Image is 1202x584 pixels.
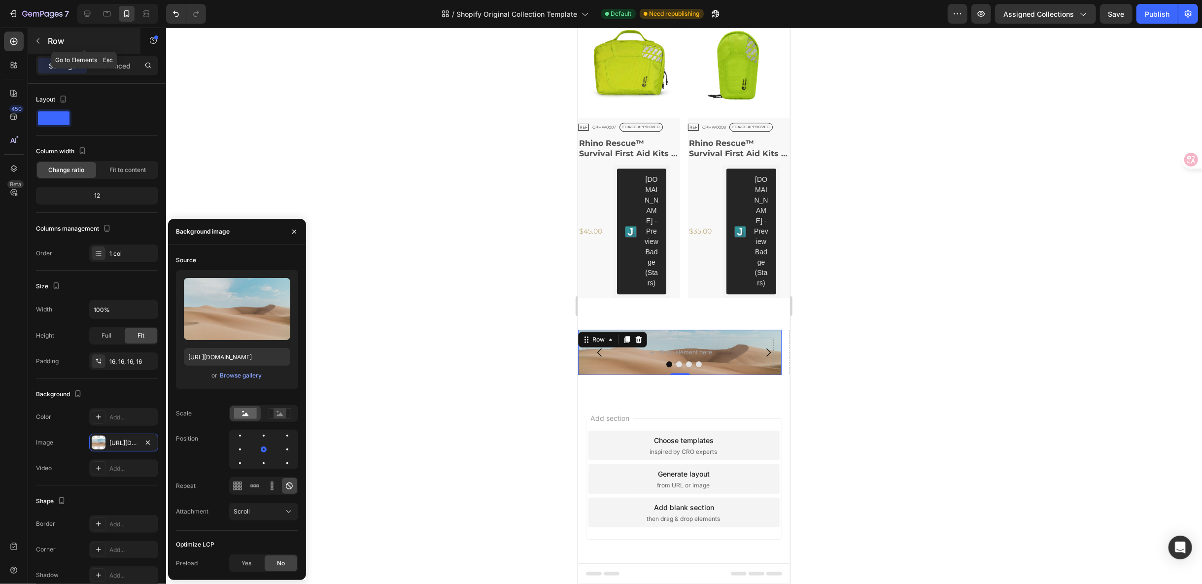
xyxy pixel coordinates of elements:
div: 12 [38,189,156,203]
span: or [211,370,217,381]
div: [URL][DOMAIN_NAME] [109,439,138,447]
p: FDA/CE APPROVED [154,97,192,103]
div: Publish [1145,9,1169,19]
span: inspired by CRO experts [71,420,139,429]
div: Drop element here [82,321,134,329]
div: Padding [36,357,59,366]
p: Settings [49,61,76,71]
span: Yes [241,559,251,568]
button: Dot [88,334,94,340]
div: Border [36,519,55,528]
div: Width [36,305,52,314]
button: Dot [118,334,124,340]
span: Full [102,331,111,340]
div: Shadow [36,571,59,580]
div: Add blank section [76,475,136,485]
div: Optimize LCP [176,540,214,549]
button: Scroll [229,503,298,520]
p: Advanced [97,61,131,71]
div: 16, 16, 16, 16 [109,357,156,366]
button: Assigned Collections [995,4,1096,24]
div: Size [36,280,62,293]
div: 450 [9,105,24,113]
div: Add... [109,413,156,422]
button: Dot [98,334,104,340]
div: Add... [109,464,156,473]
div: Scale [176,409,192,418]
button: Browse gallery [219,371,262,380]
div: Height [36,331,54,340]
span: then drag & drop elements [69,487,142,496]
div: Image [36,438,53,447]
div: 1 col [109,249,156,258]
span: No [277,559,285,568]
button: 7 [4,4,73,24]
button: Save [1100,4,1133,24]
div: Beta [7,180,24,188]
span: Add section [8,385,55,396]
p: 7 [65,8,69,20]
span: Fit to content [109,166,146,174]
span: Save [1108,10,1125,18]
button: Carousel Next Arrow [176,311,204,339]
div: Generate layout [80,441,132,451]
div: Background image [176,227,230,236]
h2: CPHW0008 [123,96,149,103]
div: Color [36,412,51,421]
div: Columns management [36,222,113,236]
img: Judgeme.png [156,198,168,210]
iframe: Design area [578,28,790,584]
div: Attachment [176,507,208,516]
div: Add... [109,520,156,529]
span: from URL or image [79,453,132,462]
h2: Rhino Rescue™ Survival First Aid Kits & Supplies Outdoor Hiking First Aid Kit A Version Fluoresce... [110,110,212,133]
button: Publish [1136,4,1178,24]
button: Dot [108,334,114,340]
div: Add... [109,546,156,554]
div: Add... [109,571,156,580]
div: $35.00 [110,197,135,211]
button: Carousel Back Arrow [8,311,35,339]
p: REF [111,97,119,103]
div: Repeat [176,481,196,490]
div: Order [36,249,52,258]
div: Corner [36,545,56,554]
span: Shopify Original Collection Template [457,9,578,19]
div: Source [176,256,196,265]
span: Assigned Collections [1003,9,1074,19]
div: Choose templates [76,408,136,418]
div: Position [176,434,198,443]
div: Browse gallery [220,371,262,380]
div: Video [36,464,52,473]
input: https://example.com/image.jpg [184,348,290,366]
p: Row [48,35,132,47]
button: Judge.me - Preview Badge (Stars) [148,141,198,267]
div: Shape [36,495,68,508]
span: Need republishing [650,9,700,18]
span: Scroll [234,508,250,515]
div: [DOMAIN_NAME] - Preview Badge (Stars) [176,147,190,261]
span: / [452,9,455,19]
span: Default [611,9,632,18]
div: Undo/Redo [166,4,206,24]
span: Fit [137,331,144,340]
span: Change ratio [49,166,85,174]
input: Auto [90,301,158,318]
div: Layout [36,93,69,106]
div: Preload [176,559,198,568]
div: Background [36,388,84,401]
img: preview-image [184,278,290,340]
div: Row [12,308,29,316]
div: Column width [36,145,88,158]
div: Open Intercom Messenger [1168,536,1192,559]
